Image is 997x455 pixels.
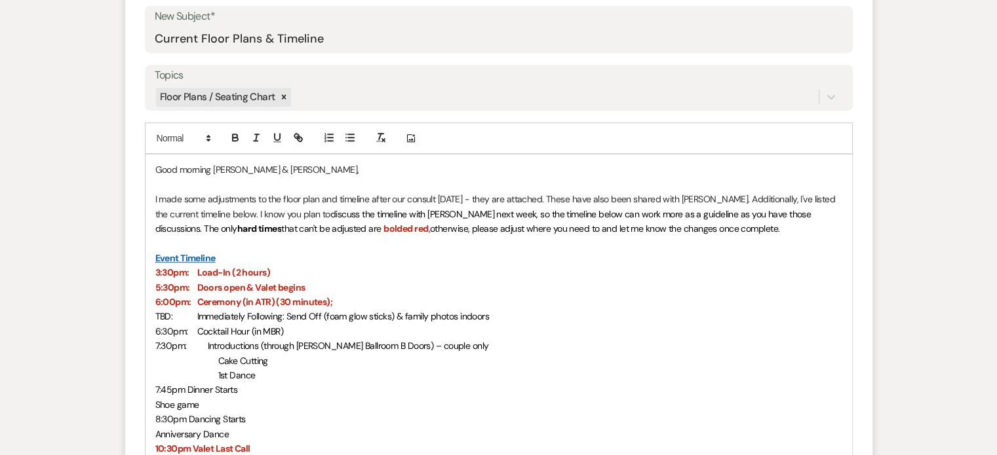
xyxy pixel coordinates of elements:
[155,325,188,337] span: 6:30pm:
[156,88,277,107] div: Floor Plans / Seating Chart
[383,223,430,234] strong: bolded red,
[155,208,813,234] span: discuss the timeline with [PERSON_NAME] next week, so the timeline below can work more as a guide...
[197,310,490,322] span: Immediately Following: Send Off (foam glow sticks) & family photos indoors
[155,310,173,322] span: TBD:
[218,369,256,381] span: 1st Dance
[197,266,270,278] strong: Load-In (2 hours)
[155,443,250,454] strong: 10:30pm Valet Last Call
[155,7,843,26] label: New Subject*
[155,428,229,440] span: Anniversary Dance
[155,340,187,352] span: 7:30pm:
[155,413,246,425] span: 8:30pm Dancing Starts
[197,282,305,293] strong: Doors open & Valet begins
[155,399,199,410] span: Shoe game
[155,252,216,264] u: Event Timeline
[197,325,284,337] span: Cocktail Hour (in MBR)
[155,66,843,85] label: Topics
[430,223,779,234] span: otherwise, please adjust where you need to and let me know the changes once complete.
[155,162,842,177] p: Good morning [PERSON_NAME] & [PERSON_NAME],
[155,282,190,293] strong: 5:30pm:
[281,223,381,234] span: that can't be adjusted are
[197,296,333,308] strong: Ceremony (in ATR) (30 minutes);
[218,355,268,367] span: Cake Cutting
[155,192,842,236] p: I made some adjustments to the floor plan and timeline after our consult [DATE] - they are attach...
[155,266,189,278] strong: 3:30pm:
[237,223,281,234] strong: hard times
[155,384,238,395] span: 7:45pm Dinner Starts
[155,296,191,308] strong: 6:00pm:
[208,340,489,352] span: Introductions (through [PERSON_NAME] Ballroom B Doors) – couple only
